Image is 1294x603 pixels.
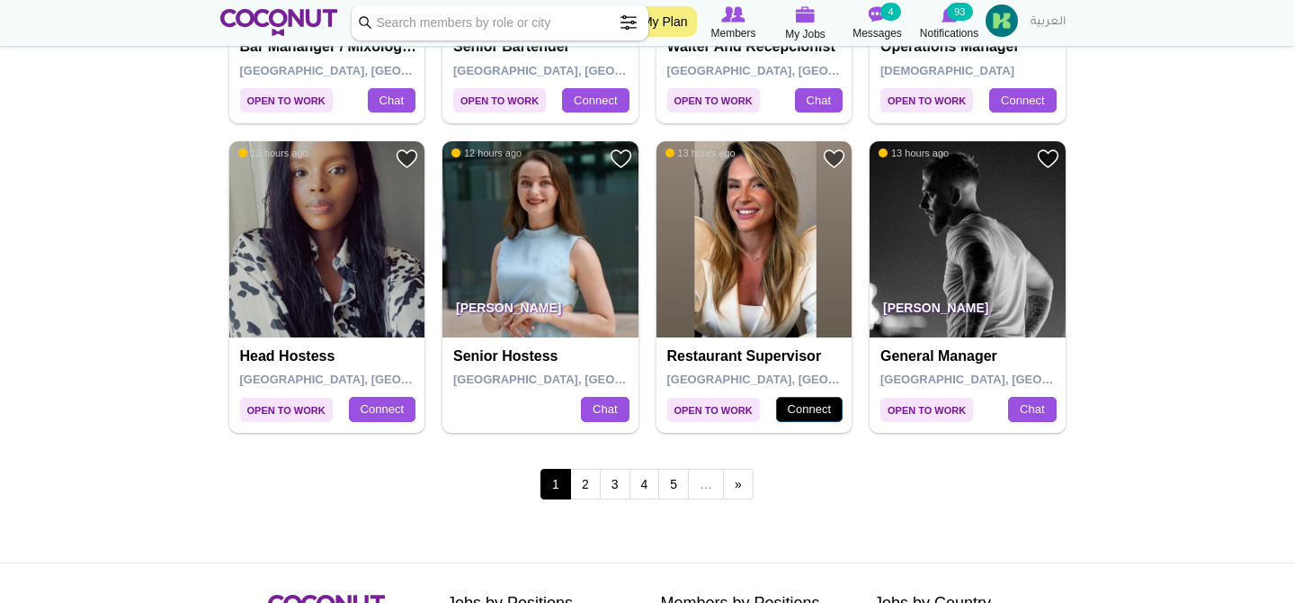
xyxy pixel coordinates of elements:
span: [GEOGRAPHIC_DATA], [GEOGRAPHIC_DATA] [240,373,496,386]
img: My Jobs [796,6,816,22]
img: Home [220,9,338,36]
a: 4 [629,469,660,499]
a: Notifications Notifications 93 [914,4,986,42]
h4: Head Hostess [240,348,419,364]
span: Open to Work [667,398,760,422]
span: Members [710,24,755,42]
h4: Senior Bartender [453,39,632,55]
span: [DEMOGRAPHIC_DATA] [880,64,1014,77]
a: 2 [570,469,601,499]
span: 1 [540,469,571,499]
a: 3 [600,469,630,499]
img: Notifications [941,6,957,22]
span: Messages [852,24,902,42]
span: Open to Work [667,88,760,112]
span: … [688,469,724,499]
h4: Bar Mananger / Mixologist / Bartender [240,39,419,55]
a: العربية [1022,4,1075,40]
small: 4 [880,3,900,21]
a: Chat [795,88,843,113]
span: 13 hours ago [665,147,736,159]
span: My Jobs [785,25,825,43]
span: Open to Work [880,398,973,422]
a: next › [723,469,754,499]
a: Connect [349,397,415,422]
span: [GEOGRAPHIC_DATA], [GEOGRAPHIC_DATA] [667,373,924,386]
img: Messages [869,6,887,22]
a: Chat [1008,397,1056,422]
a: Add to Favourites [1037,148,1059,170]
h4: Restaurant supervisor [667,348,846,364]
input: Search members by role or city [352,4,648,40]
h4: Waiter and Recepcionist [667,39,846,55]
span: 12 hours ago [238,147,308,159]
span: 12 hours ago [451,147,522,159]
a: Add to Favourites [823,148,845,170]
small: 93 [947,3,972,21]
span: [GEOGRAPHIC_DATA], [GEOGRAPHIC_DATA] [453,373,709,386]
span: Open to Work [880,88,973,112]
a: Messages Messages 4 [842,4,914,42]
a: Connect [989,88,1056,113]
img: Browse Members [721,6,745,22]
a: Browse Members Members [698,4,770,42]
a: Connect [562,88,629,113]
span: [GEOGRAPHIC_DATA], [GEOGRAPHIC_DATA] [240,64,496,77]
span: Open to Work [240,88,333,112]
span: Open to Work [453,88,546,112]
span: 13 hours ago [879,147,949,159]
span: Notifications [920,24,978,42]
a: Chat [581,397,629,422]
a: 5 [658,469,689,499]
span: [GEOGRAPHIC_DATA], [GEOGRAPHIC_DATA] [453,64,709,77]
span: Open to Work [240,398,333,422]
p: [PERSON_NAME] [442,287,638,337]
a: Chat [368,88,415,113]
a: Add to Favourites [396,148,418,170]
h4: Senior hostess [453,348,632,364]
h4: Operations manager [880,39,1059,55]
span: [GEOGRAPHIC_DATA], [GEOGRAPHIC_DATA] [880,373,1137,386]
p: [PERSON_NAME] [870,287,1066,337]
span: [GEOGRAPHIC_DATA], [GEOGRAPHIC_DATA] [667,64,924,77]
h4: General Manager [880,348,1059,364]
a: My Plan [633,6,697,37]
a: Add to Favourites [610,148,632,170]
a: My Jobs My Jobs [770,4,842,43]
a: Connect [776,397,843,422]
